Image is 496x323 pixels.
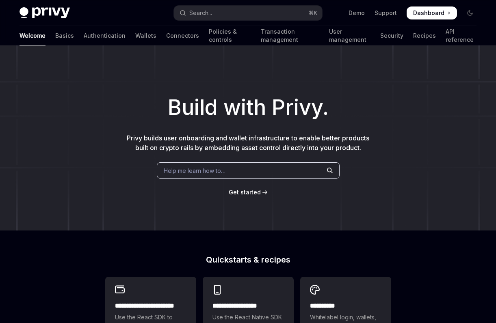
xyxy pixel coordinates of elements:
a: Policies & controls [209,26,251,45]
span: ⌘ K [309,10,317,16]
a: Basics [55,26,74,45]
a: Authentication [84,26,126,45]
a: Support [375,9,397,17]
a: Get started [229,188,261,196]
button: Open search [174,6,322,20]
span: Get started [229,189,261,196]
h1: Build with Privy. [13,92,483,123]
a: User management [329,26,370,45]
a: Transaction management [261,26,319,45]
a: API reference [446,26,477,45]
a: Welcome [19,26,45,45]
h2: Quickstarts & recipes [105,256,391,264]
span: Help me learn how to… [164,166,225,175]
span: Dashboard [413,9,444,17]
a: Recipes [413,26,436,45]
button: Toggle dark mode [464,6,477,19]
a: Wallets [135,26,156,45]
img: dark logo [19,7,70,19]
a: Connectors [166,26,199,45]
div: Search... [189,8,212,18]
a: Security [380,26,403,45]
a: Demo [349,9,365,17]
a: Dashboard [407,6,457,19]
span: Privy builds user onboarding and wallet infrastructure to enable better products built on crypto ... [127,134,369,152]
